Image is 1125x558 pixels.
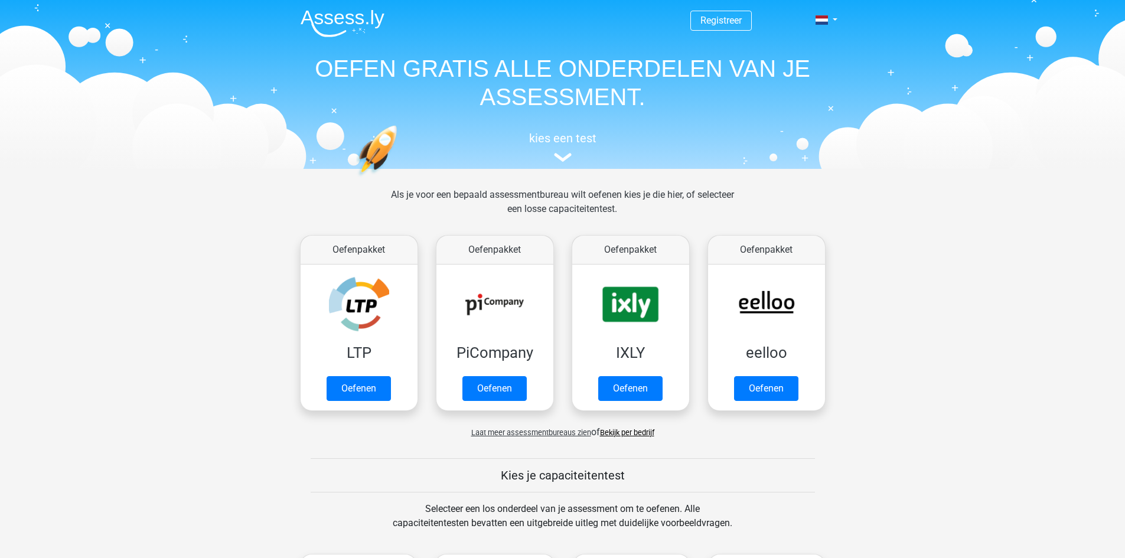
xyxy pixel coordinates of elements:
[734,376,798,401] a: Oefenen
[700,15,742,26] a: Registreer
[600,428,654,437] a: Bekijk per bedrijf
[311,468,815,482] h5: Kies je capaciteitentest
[462,376,527,401] a: Oefenen
[291,54,834,111] h1: OEFEN GRATIS ALLE ONDERDELEN VAN JE ASSESSMENT.
[471,428,591,437] span: Laat meer assessmentbureaus zien
[381,502,744,544] div: Selecteer een los onderdeel van je assessment om te oefenen. Alle capaciteitentesten bevatten een...
[356,125,443,232] img: oefenen
[598,376,663,401] a: Oefenen
[301,9,384,37] img: Assessly
[291,131,834,145] h5: kies een test
[291,131,834,162] a: kies een test
[381,188,744,230] div: Als je voor een bepaald assessmentbureau wilt oefenen kies je die hier, of selecteer een losse ca...
[327,376,391,401] a: Oefenen
[554,153,572,162] img: assessment
[291,416,834,439] div: of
